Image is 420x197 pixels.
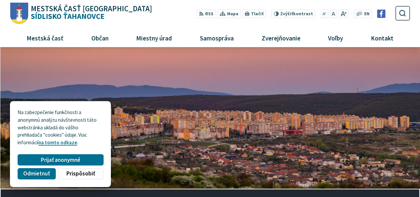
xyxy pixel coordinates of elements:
a: Voľby [317,29,355,47]
a: Samospráva [189,29,245,47]
button: Zväčšiť veľkosť písma [338,9,349,18]
span: Miestny úrad [134,29,175,47]
span: Prispôsobiť [66,170,95,177]
a: Kontakt [360,29,405,47]
span: Mapa [227,11,238,18]
a: Zverejňovanie [250,29,312,47]
span: Prijať anonymné [41,157,80,164]
a: Logo Sídlisko Ťahanovce, prejsť na domovskú stránku. [10,3,152,24]
span: Zverejňovanie [259,29,303,47]
a: na tomto odkaze [39,139,77,146]
span: Mestská časť [24,29,66,47]
button: Prispôsobiť [58,168,103,179]
a: Občan [80,29,120,47]
span: Mestská časť [GEOGRAPHIC_DATA] [31,5,152,13]
span: Samospráva [197,29,236,47]
span: Kontakt [369,29,396,47]
a: Mapa [217,9,241,18]
button: Nastaviť pôvodnú veľkosť písma [330,9,337,18]
span: EN [364,11,370,18]
span: RSS [205,11,213,18]
h1: Sídlisko Ťahanovce [28,5,152,20]
button: Prijať anonymné [18,154,103,165]
span: Občan [89,29,111,47]
button: Odmietnuť [18,168,55,179]
span: Odmietnuť [23,170,50,177]
img: Prejsť na domovskú stránku [10,3,28,24]
button: Tlačiť [242,9,266,18]
span: Tlačiť [251,11,264,17]
a: EN [362,11,371,18]
a: Mestská časť [15,29,75,47]
img: Prejsť na Facebook stránku [377,10,385,18]
p: Na zabezpečenie funkčnosti a anonymnú analýzu návštevnosti táto webstránka ukladá do vášho prehli... [18,109,103,147]
span: kontrast [280,11,313,17]
a: RSS [196,9,216,18]
a: Miestny úrad [125,29,184,47]
button: Zvýšiťkontrast [271,9,315,18]
button: Zmenšiť veľkosť písma [321,9,329,18]
span: Voľby [326,29,346,47]
span: Zvýšiť [280,11,293,17]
